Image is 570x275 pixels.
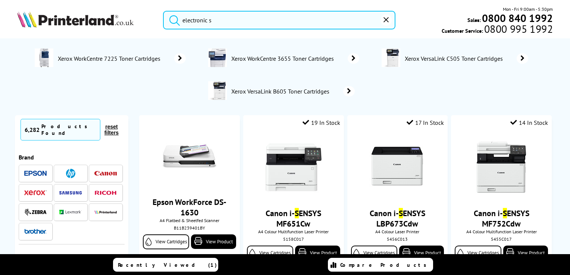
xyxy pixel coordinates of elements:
a: View Cartridges [351,246,397,260]
mark: S [503,208,507,218]
span: A4 Colour Laser Printer [351,229,444,234]
a: Canon i-SENSYS MF752Cdw [474,208,529,229]
img: Brother [24,229,47,234]
input: Search product or [163,11,395,29]
img: Epson [24,171,47,176]
img: Ricoh [94,191,117,195]
span: Compare Products [340,262,430,268]
div: 5456C013 [353,236,442,242]
div: 19 In Stock [303,119,340,126]
a: Printerland Logo [17,11,154,29]
img: DS-1630-front-small.jpg [162,128,217,184]
div: Products Found [41,123,96,136]
a: View Product [399,246,444,260]
a: Recently Viewed (1) [113,258,218,272]
img: HP [66,169,75,178]
span: Recently Viewed (1) [118,262,217,268]
div: B11B239401BY [145,225,234,231]
div: 14 In Stock [510,119,548,126]
img: Printerland [94,210,117,214]
a: View Product [191,234,236,249]
span: Brand [19,154,34,161]
div: 5455C017 [457,236,546,242]
img: Canon-MF651Cw-Front-Small.jpg [266,139,322,195]
img: Xerox-WorkCentre-7225-Multifunction-Printer-Toner-Cartridges.jpg [35,48,53,67]
span: Customer Service: [442,25,553,34]
img: Xerox-WorkCentre-3655-conspage.jpg [208,48,227,67]
span: Xerox VersaLink B605 Toner Cartridges [231,88,332,95]
a: 0800 840 1992 [481,15,553,22]
img: Printerland Logo [17,11,134,28]
span: 6,282 [25,126,40,133]
span: A4 Flatbed & Sheetfed Scanner [143,218,236,223]
span: 0800 995 1992 [483,25,553,32]
img: Zebra [24,208,47,216]
a: View Cartridges [247,246,293,260]
a: Xerox WorkCentre 7225 Toner Cartridges [57,48,186,69]
div: 5158C017 [249,236,338,242]
a: View Cartridges [455,246,501,260]
a: Compare Products [328,258,433,272]
img: Samsung [59,191,82,195]
img: Xerox [24,190,47,195]
mark: S [399,208,403,218]
img: Xerox-VersaLink-B605-conspage.jpg [208,81,227,100]
span: Category [19,254,42,261]
span: Mon - Fri 9:00am - 5:30pm [503,6,553,13]
a: View Cartridges [143,234,189,249]
a: Xerox VersaLink B605 Toner Cartridges [231,81,355,101]
img: Canon-MF752Cdw-Front-Small.jpg [473,139,529,195]
a: Canon i-SENSYS LBP673Cdw [370,208,425,229]
a: Xerox WorkCentre 3655 Toner Cartridges [231,48,359,69]
mark: S [295,208,299,218]
a: Canon i-SENSYS MF651Cw [266,208,321,229]
img: Canon-LBP673Cdw-Front-Main-Small.jpg [369,139,425,195]
span: A4 Colour Multifunction Laser Printer [455,229,548,234]
a: Epson WorkForce DS-1630 [153,197,226,218]
span: Xerox WorkCentre 7225 Toner Cartridges [57,55,163,62]
a: View Product [295,246,340,260]
b: 0800 840 1992 [482,11,553,25]
img: Canon [94,171,117,176]
img: Lexmark [59,210,82,214]
a: View Product [503,246,548,260]
div: 17 In Stock [407,119,444,126]
span: Xerox VersaLink C505 Toner Cartridges [404,55,506,62]
img: Xerox-Versalink-C505-conspage.jpg [382,48,400,67]
span: Sales: [467,16,481,23]
a: Xerox VersaLink C505 Toner Cartridges [404,48,528,69]
button: reset filters [100,123,123,136]
span: Xerox WorkCentre 3655 Toner Cartridges [231,55,336,62]
span: A4 Colour Multifunction Laser Printer [247,229,340,234]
